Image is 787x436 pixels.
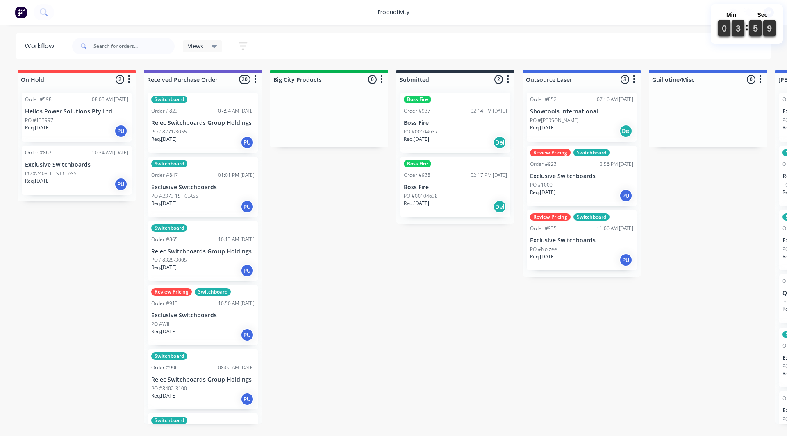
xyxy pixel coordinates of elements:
div: Switchboard [151,352,187,360]
p: Req. [DATE] [404,136,429,143]
p: Relec Switchboards Group Holdings [151,376,255,383]
div: PU [241,393,254,406]
div: 02:14 PM [DATE] [471,107,507,115]
div: 12:56 PM [DATE] [597,160,633,168]
div: SwitchboardOrder #90608:02 AM [DATE]Relec Switchboards Group HoldingsPO #8402-3100Req.[DATE]PU [148,349,258,409]
p: Req. [DATE] [25,124,50,131]
div: Order #937 [404,107,430,115]
div: PU [619,253,632,267]
div: Del [493,200,506,213]
p: Req. [DATE] [530,253,555,260]
div: Del [493,136,506,149]
p: PO #2403-1 1ST CLASS [25,170,77,177]
p: Req. [DATE] [530,124,555,131]
div: 08:03 AM [DATE] [92,96,128,103]
p: Req. [DATE] [151,264,177,271]
div: Order #86710:34 AM [DATE]Exclusive SwitchboardsPO #2403-1 1ST CLASSReq.[DATE]PU [22,146,132,195]
div: Order #867 [25,149,52,156]
div: Switchboard [195,288,231,296]
div: Switchboard [151,417,187,424]
div: Del [619,124,632,138]
p: Req. [DATE] [404,200,429,207]
p: Boss Fire [404,120,507,127]
p: Exclusive Switchboards [151,312,255,319]
div: Switchboard [151,224,187,232]
div: Order #85207:16 AM [DATE]Showtools InternationalPO #[PERSON_NAME]Req.[DATE]Del [527,93,637,142]
div: Boss Fire [404,96,431,103]
div: 10:13 AM [DATE] [218,236,255,243]
div: 08:02 AM [DATE] [218,364,255,371]
div: Order #598 [25,96,52,103]
p: Exclusive Switchboards [530,173,633,180]
div: PU [241,136,254,149]
div: Review PricingSwitchboardOrder #93511:06 AM [DATE]Exclusive SwitchboardsPO #NoizeeReq.[DATE]PU [527,210,637,270]
div: Review PricingSwitchboardOrder #91310:50 AM [DATE]Exclusive SwitchboardsPO #WillReq.[DATE]PU [148,285,258,345]
div: PU [241,264,254,277]
p: Relec Switchboards Group Holdings [151,120,255,127]
div: Review PricingSwitchboardOrder #92312:56 PM [DATE]Exclusive SwitchboardsPO #1000Req.[DATE]PU [527,146,637,206]
div: Switchboard [573,213,610,221]
div: Order #935 [530,225,557,232]
p: PO #8271-3055 [151,128,187,136]
p: Req. [DATE] [530,189,555,196]
p: PO #Will [151,321,171,328]
div: Switchboard [151,160,187,167]
p: PO #1000 [530,181,553,189]
p: Boss Fire [404,184,507,191]
input: Search for orders... [93,38,175,54]
p: Helios Power Solutions Pty Ltd [25,108,128,115]
div: Order #59808:03 AM [DATE]Helios Power Solutions Pty LtdPO #133997Req.[DATE]PU [22,93,132,142]
p: PO #00104638 [404,192,438,200]
div: 10:50 AM [DATE] [218,300,255,307]
p: PO #[PERSON_NAME] [530,117,579,124]
div: PU [241,328,254,341]
div: Order #938 [404,172,430,179]
div: Switchboard [573,149,610,156]
div: Review Pricing [530,149,571,156]
div: PU [114,178,127,191]
img: Factory [15,6,27,18]
div: Order #913 [151,300,178,307]
p: Req. [DATE] [25,177,50,185]
div: Switchboard [151,96,187,103]
p: Req. [DATE] [151,200,177,207]
p: PO #Noizee [530,246,557,253]
p: Exclusive Switchboards [151,184,255,191]
div: 10:34 AM [DATE] [92,149,128,156]
div: Order #823 [151,107,178,115]
div: Order #852 [530,96,557,103]
div: Order #906 [151,364,178,371]
div: SwitchboardOrder #82307:54 AM [DATE]Relec Switchboards Group HoldingsPO #8271-3055Req.[DATE]PU [148,93,258,153]
p: PO #2373 1ST CLASS [151,192,198,200]
div: productivity [374,6,414,18]
div: Boss FireOrder #93802:17 PM [DATE]Boss FirePO #00104638Req.[DATE]Del [400,157,510,217]
div: 07:16 AM [DATE] [597,96,633,103]
div: 07:54 AM [DATE] [218,107,255,115]
div: Order #923 [530,160,557,168]
span: Views [188,42,203,50]
div: SwitchboardOrder #84701:01 PM [DATE]Exclusive SwitchboardsPO #2373 1ST CLASSReq.[DATE]PU [148,157,258,217]
div: 11:06 AM [DATE] [597,225,633,232]
div: PU [619,189,632,202]
div: Boss Fire [404,160,431,167]
div: 02:17 PM [DATE] [471,172,507,179]
div: PU [114,124,127,138]
p: PO #133997 [25,117,53,124]
p: Showtools International [530,108,633,115]
p: Relec Switchboards Group Holdings [151,248,255,255]
div: SwitchboardOrder #86510:13 AM [DATE]Relec Switchboards Group HoldingsPO #8325-3005Req.[DATE]PU [148,221,258,281]
div: Order #865 [151,236,178,243]
p: Req. [DATE] [151,392,177,400]
div: Review Pricing [530,213,571,221]
p: Req. [DATE] [151,136,177,143]
p: Req. [DATE] [151,328,177,335]
div: Review Pricing [151,288,192,296]
div: Boss FireOrder #93702:14 PM [DATE]Boss FirePO #00104637Req.[DATE]Del [400,93,510,153]
div: Workflow [25,41,58,51]
p: PO #8402-3100 [151,385,187,392]
div: 01:01 PM [DATE] [218,172,255,179]
p: Exclusive Switchboards [25,161,128,168]
p: Exclusive Switchboards [530,237,633,244]
p: PO #00104637 [404,128,438,136]
div: PU [241,200,254,213]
